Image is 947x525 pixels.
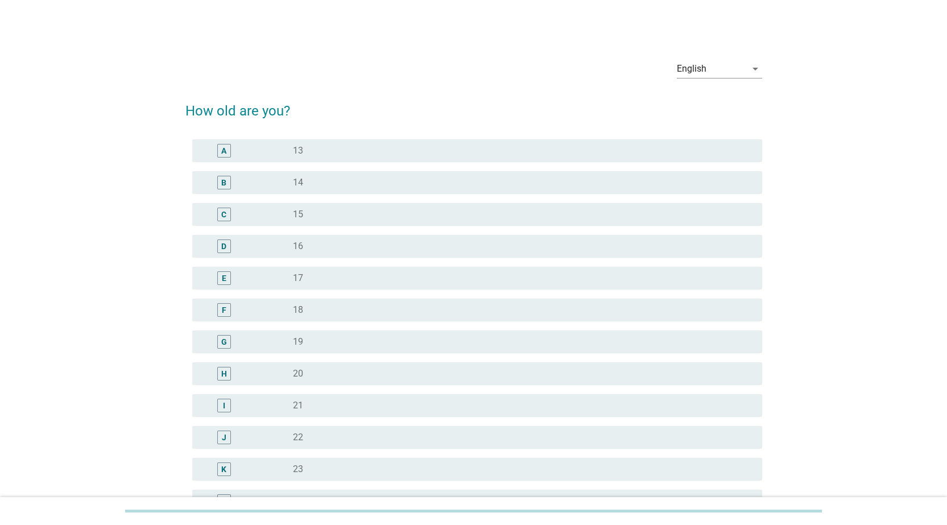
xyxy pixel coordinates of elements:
[293,464,303,475] label: 23
[748,62,762,76] i: arrow_drop_down
[293,368,303,379] label: 20
[222,431,226,443] div: J
[221,208,226,220] div: C
[677,64,706,74] div: English
[293,336,303,348] label: 19
[185,89,762,121] h2: How old are you?
[222,272,226,284] div: E
[293,145,303,156] label: 13
[293,495,303,507] label: 24
[221,144,226,156] div: A
[293,304,303,316] label: 18
[293,177,303,188] label: 14
[221,176,226,188] div: B
[293,209,303,220] label: 15
[221,463,226,475] div: K
[221,240,226,252] div: D
[223,399,225,411] div: I
[293,241,303,252] label: 16
[221,336,227,348] div: G
[293,432,303,443] label: 22
[293,272,303,284] label: 17
[221,367,227,379] div: H
[222,304,226,316] div: F
[222,495,226,507] div: L
[293,400,303,411] label: 21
